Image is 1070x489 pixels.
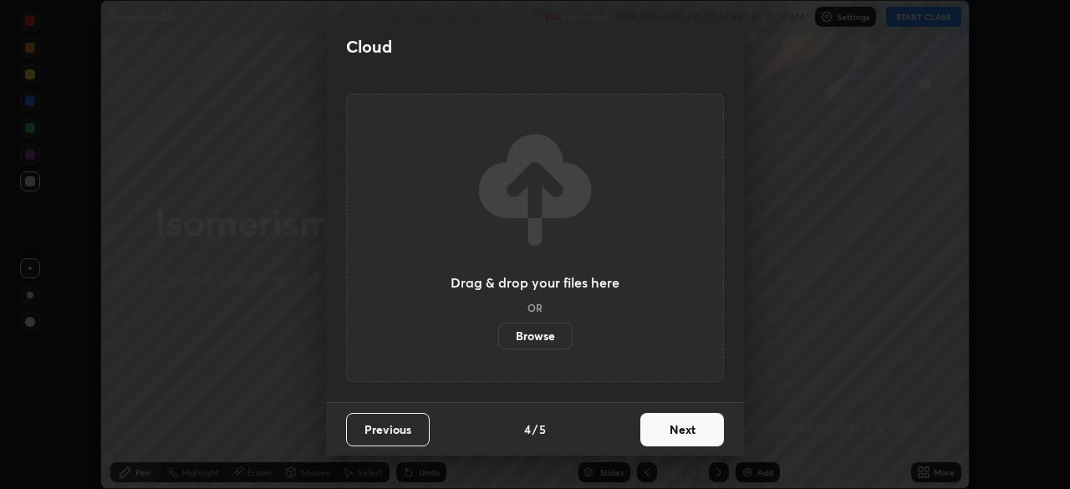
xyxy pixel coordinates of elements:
[346,36,392,58] h2: Cloud
[640,413,724,446] button: Next
[524,420,531,438] h4: 4
[346,413,430,446] button: Previous
[539,420,546,438] h4: 5
[451,276,619,289] h3: Drag & drop your files here
[532,420,538,438] h4: /
[527,303,543,313] h5: OR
